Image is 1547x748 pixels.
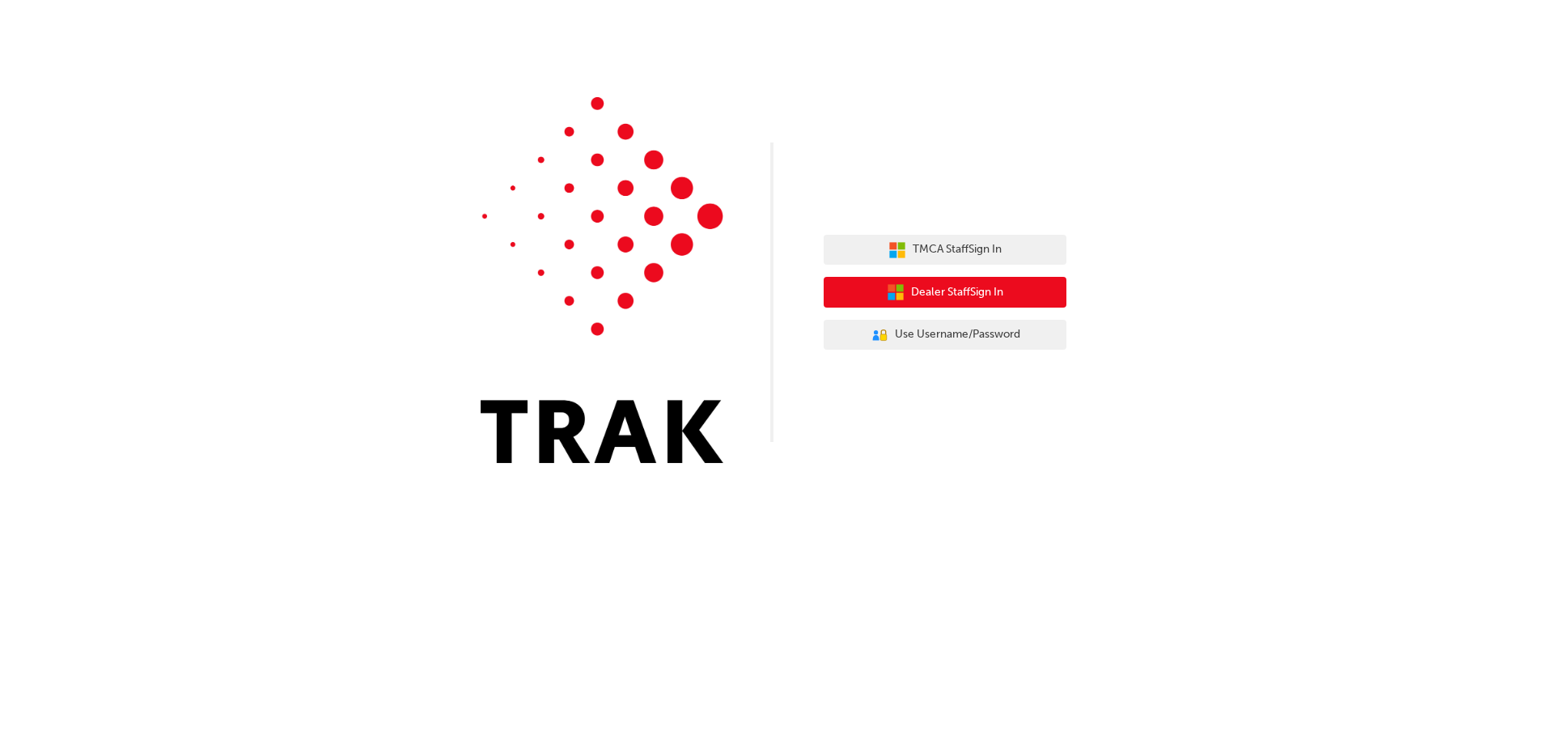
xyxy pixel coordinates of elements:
span: TMCA Staff Sign In [913,240,1002,259]
span: Dealer Staff Sign In [911,283,1003,302]
button: Use Username/Password [824,320,1066,351]
img: Trak [481,97,723,463]
button: Dealer StaffSign In [824,277,1066,308]
span: Use Username/Password [895,325,1020,344]
button: TMCA StaffSign In [824,235,1066,266]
